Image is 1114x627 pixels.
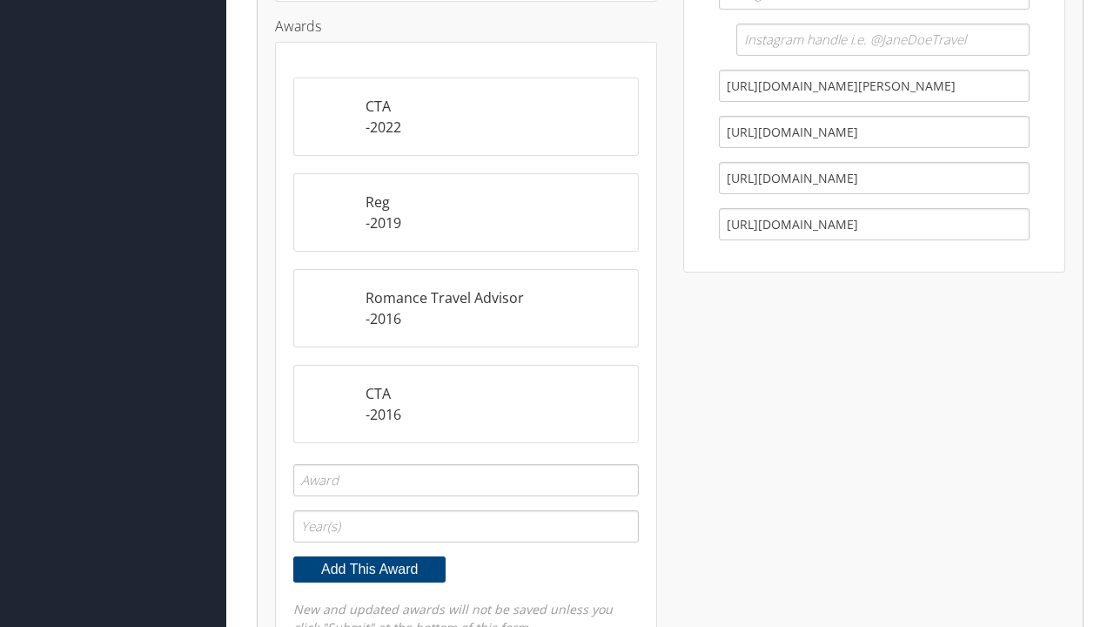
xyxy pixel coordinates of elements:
[736,24,1030,56] input: Instagram handle i.e. @JaneDoeTravel
[719,70,1030,102] input: Linkedin
[719,208,1030,240] input: Blog
[293,510,639,543] input: Year(s)
[293,464,639,496] input: Award
[359,192,627,233] div: Reg - 2019
[359,287,627,329] div: Romance Travel Advisor - 2016
[293,556,446,583] button: Add this Award
[275,19,657,33] h4: Awards
[719,162,1030,194] input: YouTube
[719,116,1030,148] input: Pinterest
[359,96,627,138] div: CTA - 2022
[359,383,627,425] div: CTA - 2016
